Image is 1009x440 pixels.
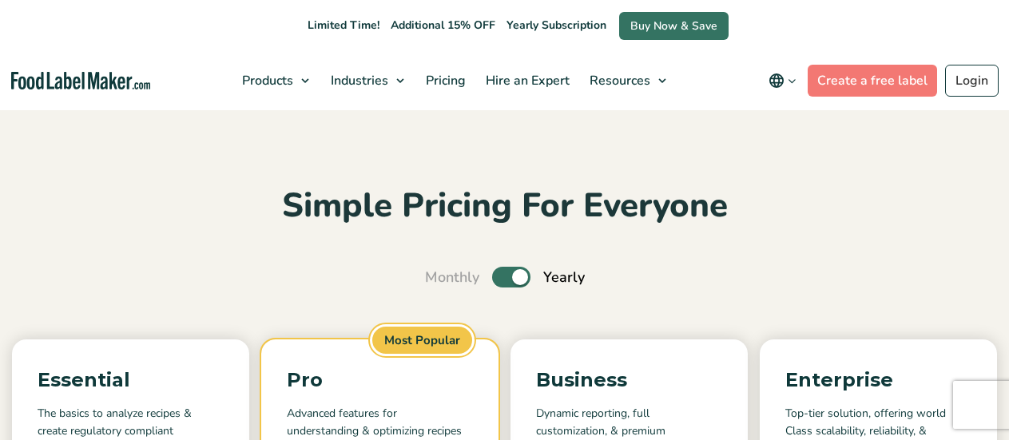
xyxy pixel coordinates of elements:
span: Most Popular [370,324,475,357]
a: Products [232,51,317,110]
p: Pro [287,365,473,395]
span: Yearly [543,267,585,288]
a: Industries [321,51,412,110]
span: Hire an Expert [481,72,571,89]
p: Enterprise [785,365,971,395]
a: Buy Now & Save [619,12,729,40]
span: Industries [326,72,390,89]
p: Business [536,365,722,395]
span: Additional 15% OFF [387,14,499,37]
label: Toggle [492,267,530,287]
span: Yearly Subscription [506,18,606,33]
span: Pricing [421,72,467,89]
a: Resources [580,51,674,110]
a: Create a free label [808,65,937,97]
span: Resources [585,72,652,89]
span: Products [237,72,295,89]
a: Hire an Expert [476,51,576,110]
p: Essential [38,365,224,395]
span: Limited Time! [308,18,379,33]
a: Login [945,65,999,97]
h2: Simple Pricing For Everyone [12,184,997,228]
a: Pricing [416,51,472,110]
span: Monthly [425,267,479,288]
